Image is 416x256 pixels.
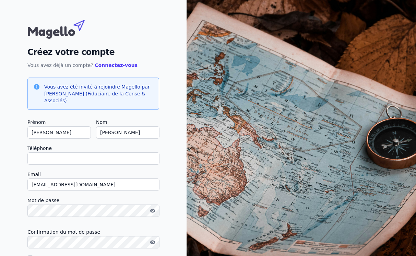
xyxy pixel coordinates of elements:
[27,61,159,69] p: Vous avez déjà un compte?
[27,16,99,40] img: Magello
[27,46,159,58] h2: Créez votre compte
[27,228,159,236] label: Confirmation du mot de passe
[95,62,138,68] a: Connectez-vous
[44,83,153,104] h3: Vous avez été invité à rejoindre Magello par [PERSON_NAME] (Fiduciaire de la Cense & Associés)
[27,118,91,126] label: Prénom
[27,144,159,152] label: Téléphone
[27,170,159,178] label: Email
[96,118,159,126] label: Nom
[27,196,159,205] label: Mot de passe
